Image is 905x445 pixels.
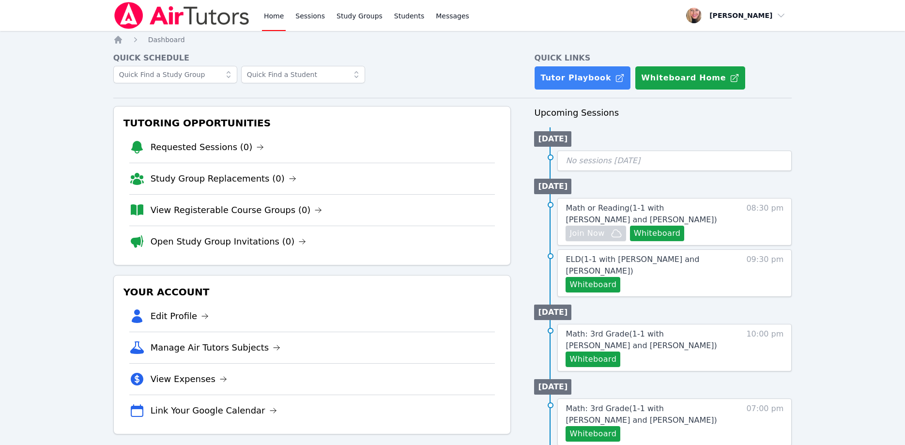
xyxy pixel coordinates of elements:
[566,254,729,277] a: ELD(1-1 with [PERSON_NAME] and [PERSON_NAME])
[113,35,792,45] nav: Breadcrumb
[151,404,277,417] a: Link Your Google Calendar
[746,202,783,241] span: 08:30 pm
[151,203,322,217] a: View Registerable Course Groups (0)
[151,235,307,248] a: Open Study Group Invitations (0)
[241,66,365,83] input: Quick Find a Student
[534,106,792,120] h3: Upcoming Sessions
[746,254,783,292] span: 09:30 pm
[534,179,571,194] li: [DATE]
[151,309,209,323] a: Edit Profile
[566,403,729,426] a: Math: 3rd Grade(1-1 with [PERSON_NAME] and [PERSON_NAME])
[566,352,620,367] button: Whiteboard
[630,226,685,241] button: Whiteboard
[746,328,783,367] span: 10:00 pm
[534,305,571,320] li: [DATE]
[151,341,281,354] a: Manage Air Tutors Subjects
[566,328,729,352] a: Math: 3rd Grade(1-1 with [PERSON_NAME] and [PERSON_NAME])
[566,202,729,226] a: Math or Reading(1-1 with [PERSON_NAME] and [PERSON_NAME])
[534,66,631,90] a: Tutor Playbook
[148,36,185,44] span: Dashboard
[566,277,620,292] button: Whiteboard
[151,372,227,386] a: View Expenses
[534,131,571,147] li: [DATE]
[566,329,717,350] span: Math: 3rd Grade ( 1-1 with [PERSON_NAME] and [PERSON_NAME] )
[635,66,746,90] button: Whiteboard Home
[566,255,699,276] span: ELD ( 1-1 with [PERSON_NAME] and [PERSON_NAME] )
[746,403,783,442] span: 07:00 pm
[436,11,469,21] span: Messages
[113,66,237,83] input: Quick Find a Study Group
[148,35,185,45] a: Dashboard
[566,156,640,165] span: No sessions [DATE]
[113,2,250,29] img: Air Tutors
[122,283,503,301] h3: Your Account
[566,226,626,241] button: Join Now
[122,114,503,132] h3: Tutoring Opportunities
[113,52,511,64] h4: Quick Schedule
[534,52,792,64] h4: Quick Links
[566,426,620,442] button: Whiteboard
[566,404,717,425] span: Math: 3rd Grade ( 1-1 with [PERSON_NAME] and [PERSON_NAME] )
[566,203,717,224] span: Math or Reading ( 1-1 with [PERSON_NAME] and [PERSON_NAME] )
[569,228,604,239] span: Join Now
[151,172,296,185] a: Study Group Replacements (0)
[151,140,264,154] a: Requested Sessions (0)
[534,379,571,395] li: [DATE]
